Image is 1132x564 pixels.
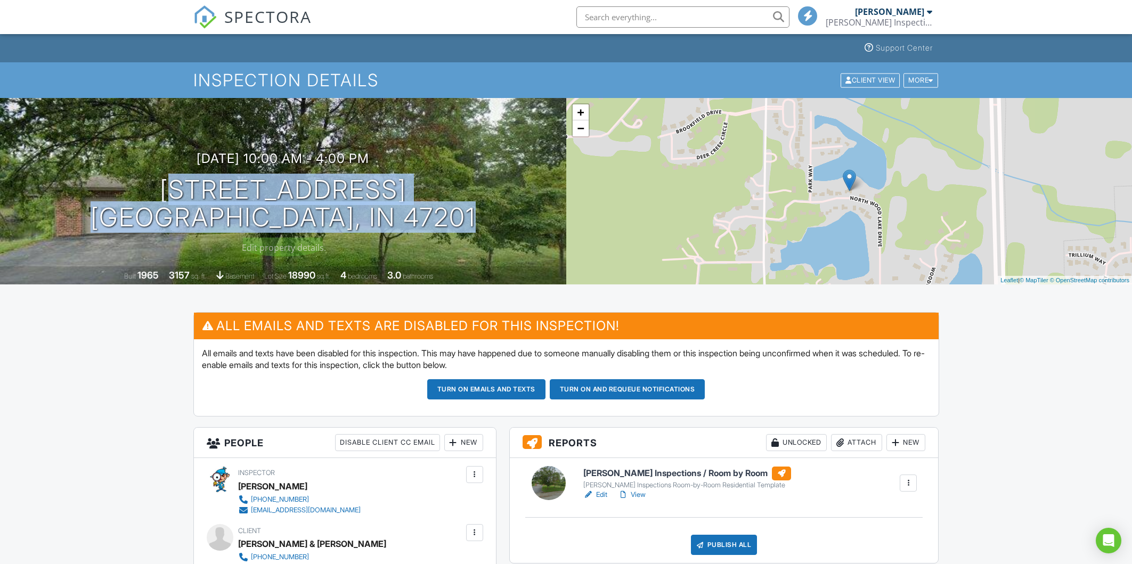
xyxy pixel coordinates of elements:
[193,14,312,37] a: SPECTORA
[340,269,346,281] div: 4
[194,313,939,339] h3: All emails and texts are disabled for this inspection!
[264,272,287,280] span: Lot Size
[238,536,386,552] div: [PERSON_NAME] & [PERSON_NAME]
[831,434,882,451] div: Attach
[766,434,827,451] div: Unlocked
[860,38,937,58] a: Support Center
[573,120,589,136] a: Zoom out
[886,434,925,451] div: New
[444,434,483,451] div: New
[510,428,939,458] h3: Reports
[191,272,206,280] span: sq. ft.
[855,6,924,17] div: [PERSON_NAME]
[251,495,309,504] div: [PHONE_NUMBER]
[573,104,589,120] a: Zoom in
[876,43,933,52] div: Support Center
[583,467,791,490] a: [PERSON_NAME] Inspections / Room by Room [PERSON_NAME] Inspections Room-by-Room Residential Template
[1020,277,1048,283] a: © MapTiler
[550,379,705,399] button: Turn on and Requeue Notifications
[238,527,261,535] span: Client
[224,5,312,28] span: SPECTORA
[251,506,361,514] div: [EMAIL_ADDRESS][DOMAIN_NAME]
[618,489,646,500] a: View
[403,272,433,280] span: bathrooms
[998,276,1132,285] div: |
[202,347,931,371] p: All emails and texts have been disabled for this inspection. This may have happened due to someon...
[335,434,440,451] div: Disable Client CC Email
[583,489,607,500] a: Edit
[91,176,476,232] h1: [STREET_ADDRESS] [GEOGRAPHIC_DATA], IN 47201
[903,73,938,87] div: More
[251,553,309,561] div: [PHONE_NUMBER]
[193,71,939,89] h1: Inspection Details
[193,5,217,29] img: The Best Home Inspection Software - Spectora
[691,535,758,555] div: Publish All
[1050,277,1129,283] a: © OpenStreetMap contributors
[288,269,315,281] div: 18990
[427,379,545,399] button: Turn on emails and texts
[238,494,361,505] a: [PHONE_NUMBER]
[225,272,254,280] span: basement
[238,505,361,516] a: [EMAIL_ADDRESS][DOMAIN_NAME]
[1000,277,1018,283] a: Leaflet
[841,73,900,87] div: Client View
[137,269,159,281] div: 1965
[840,76,902,84] a: Client View
[238,552,378,562] a: [PHONE_NUMBER]
[194,428,496,458] h3: People
[826,17,932,28] div: Kloeker Inspections
[1096,528,1121,553] div: Open Intercom Messenger
[576,6,789,28] input: Search everything...
[197,151,369,166] h3: [DATE] 10:00 am - 4:00 pm
[317,272,330,280] span: sq.ft.
[583,481,791,489] div: [PERSON_NAME] Inspections Room-by-Room Residential Template
[238,469,275,477] span: Inspector
[387,269,401,281] div: 3.0
[348,272,377,280] span: bedrooms
[169,269,190,281] div: 3157
[583,467,791,480] h6: [PERSON_NAME] Inspections / Room by Room
[124,272,136,280] span: Built
[238,478,307,494] div: [PERSON_NAME]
